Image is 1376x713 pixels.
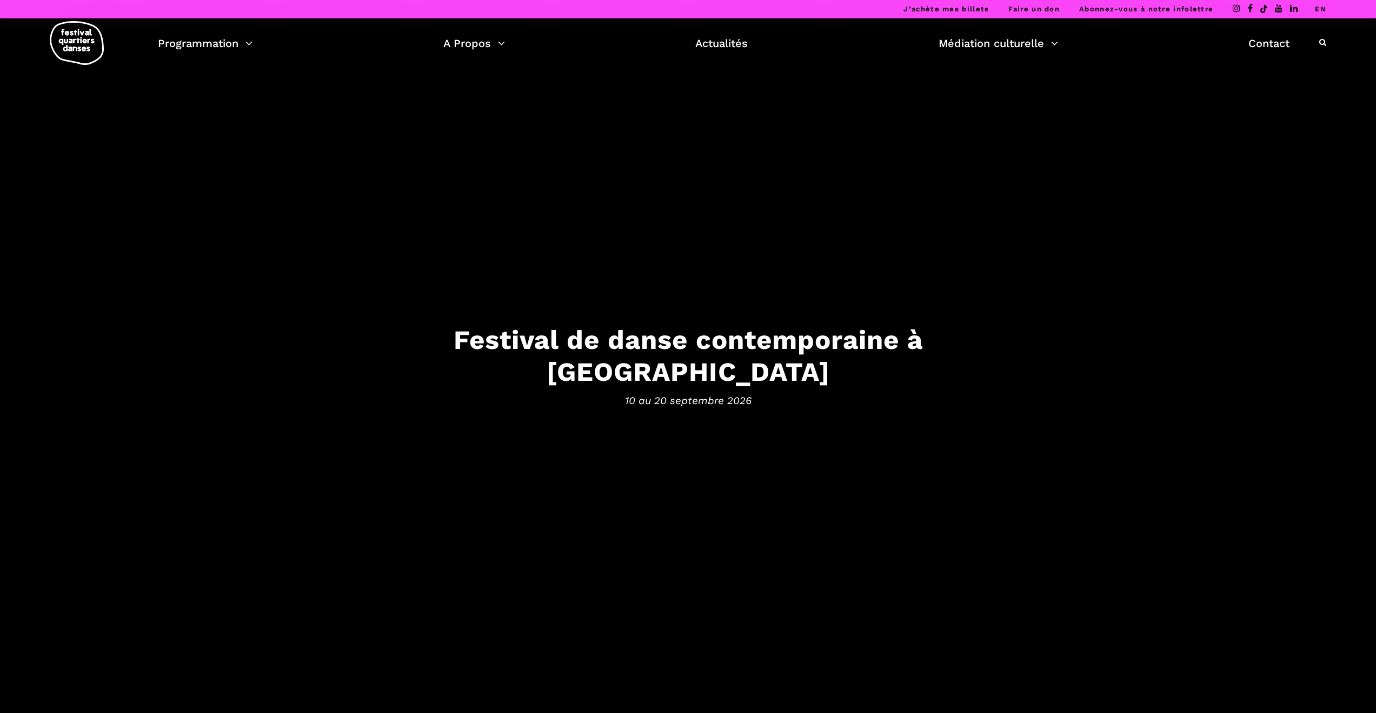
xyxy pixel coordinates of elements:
[939,34,1058,52] a: Médiation culturelle
[903,5,989,13] a: J’achète mes billets
[1008,5,1060,13] a: Faire un don
[1248,34,1289,52] a: Contact
[443,34,505,52] a: A Propos
[1079,5,1213,13] a: Abonnez-vous à notre infolettre
[158,34,252,52] a: Programmation
[50,21,104,65] img: logo-fqd-med
[353,324,1023,387] h3: Festival de danse contemporaine à [GEOGRAPHIC_DATA]
[695,34,748,52] a: Actualités
[353,393,1023,409] span: 10 au 20 septembre 2026
[1315,5,1326,13] a: EN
